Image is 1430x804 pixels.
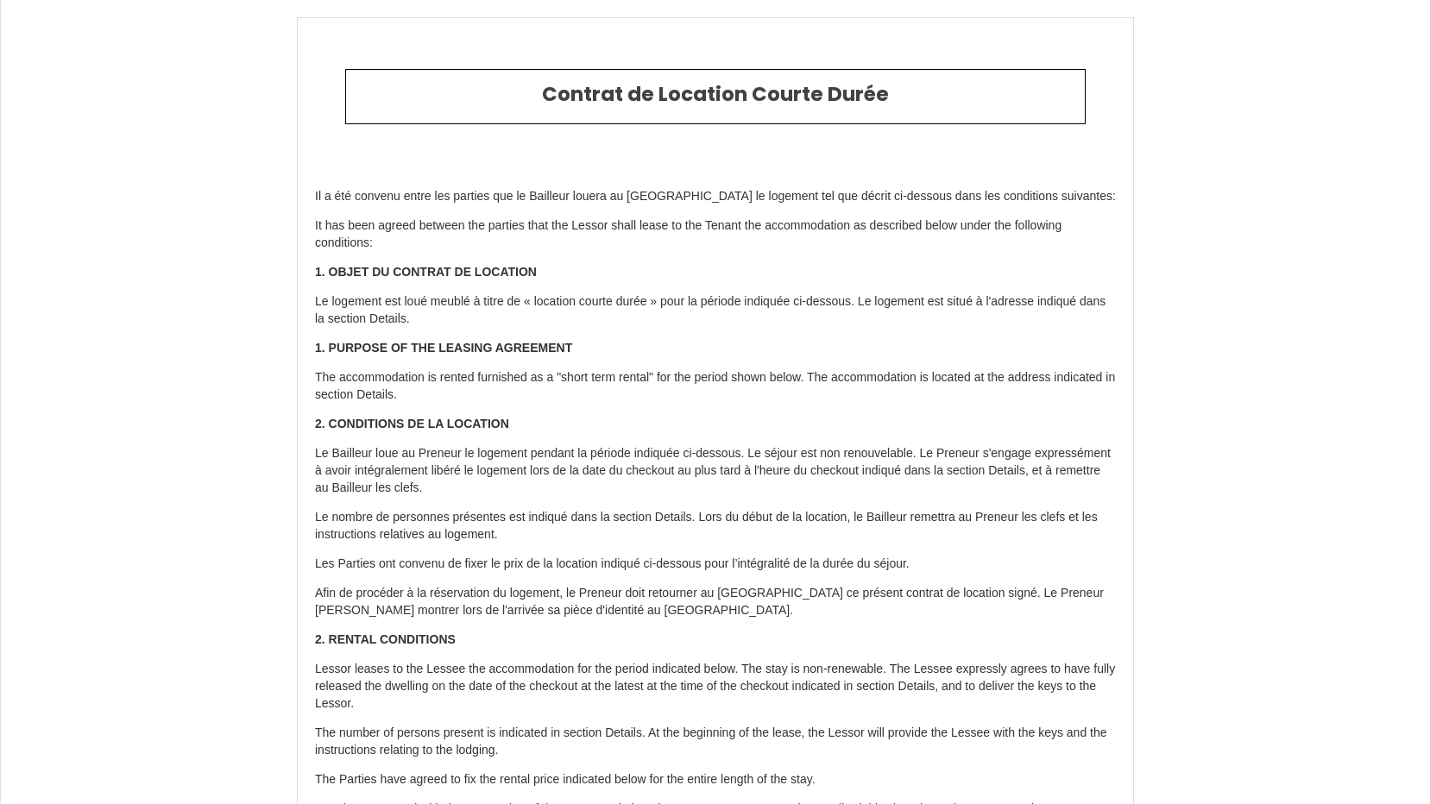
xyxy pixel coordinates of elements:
[315,661,1116,713] p: Lessor leases to the Lessee the accommodation for the period indicated below. The stay is non-ren...
[315,188,1116,205] p: Il a été convenu entre les parties que le Bailleur louera au [GEOGRAPHIC_DATA] le logement tel qu...
[315,293,1116,328] p: Le logement est loué meublé à titre de « location courte durée » pour la période indiquée ci-dess...
[315,417,509,430] strong: 2. CONDITIONS DE LA LOCATION
[315,632,456,646] strong: 2. RENTAL CONDITIONS
[315,217,1116,252] p: It has been agreed between the parties that the Lessor shall lease to the Tenant the accommodatio...
[315,725,1116,759] p: The number of persons present is indicated in section Details. At the beginning of the lease, the...
[315,265,537,279] strong: 1. OBJET DU CONTRAT DE LOCATION
[315,369,1116,404] p: The accommodation is rented furnished as a "short term rental" for the period shown below. The ac...
[315,341,572,355] strong: 1. PURPOSE OF THE LEASING AGREEMENT
[359,83,1072,107] h2: Contrat de Location Courte Durée
[315,585,1116,619] p: Afin de procéder à la réservation du logement, le Preneur doit retourner au [GEOGRAPHIC_DATA] ce ...
[315,445,1116,497] p: Le Bailleur loue au Preneur le logement pendant la période indiquée ci-dessous. Le séjour est non...
[315,509,1116,543] p: Le nombre de personnes présentes est indiqué dans la section Details. Lors du début de la locatio...
[315,556,1116,573] p: Les Parties ont convenu de fixer le prix de la location indiqué ci-dessous pour l’intégralité de ...
[315,771,1116,788] p: The Parties have agreed to fix the rental price indicated below for the entire length of the stay.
